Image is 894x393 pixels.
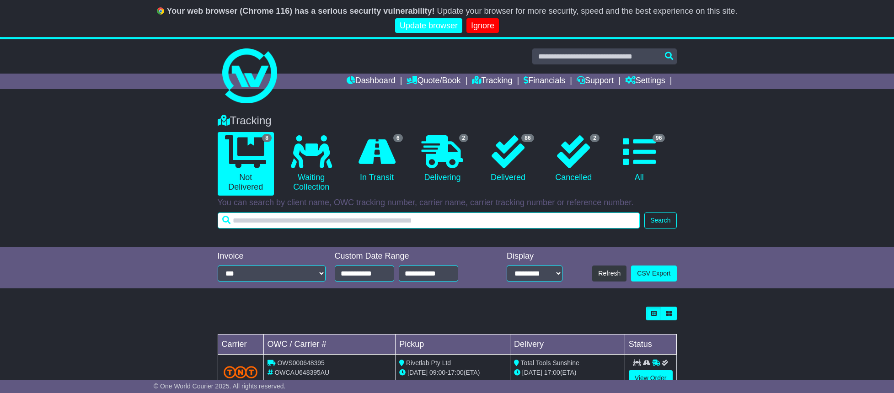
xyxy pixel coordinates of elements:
[480,132,536,186] a: 86 Delivered
[521,134,534,142] span: 86
[466,18,499,33] a: Ignore
[274,369,329,376] span: OWCAU648395AU
[218,335,263,355] td: Carrier
[393,134,403,142] span: 6
[407,74,460,89] a: Quote/Book
[395,18,462,33] a: Update browser
[524,74,565,89] a: Financials
[218,132,274,196] a: 8 Not Delivered
[577,74,614,89] a: Support
[277,359,325,366] span: OWS000648395
[625,74,665,89] a: Settings
[414,132,471,186] a: 2 Delivering
[653,134,665,142] span: 96
[521,359,579,366] span: Total Tools Sunshine
[472,74,512,89] a: Tracking
[429,369,445,376] span: 09:00
[335,251,482,261] div: Custom Date Range
[406,359,451,366] span: Rivetlab Pty Ltd
[283,132,339,196] a: Waiting Collection
[218,198,677,208] p: You can search by client name, OWC tracking number, carrier name, carrier tracking number or refe...
[514,368,621,377] div: (ETA)
[629,370,673,386] a: View Order
[448,369,464,376] span: 17:00
[544,369,560,376] span: 17:00
[224,366,258,378] img: TNT_Domestic.png
[590,134,600,142] span: 2
[507,251,562,261] div: Display
[347,74,396,89] a: Dashboard
[437,6,737,16] span: Update your browser for more security, speed and the best experience on this site.
[611,132,667,186] a: 96 All
[263,335,396,355] td: OWC / Carrier #
[399,368,506,377] div: - (ETA)
[522,369,542,376] span: [DATE]
[218,251,326,261] div: Invoice
[625,335,676,355] td: Status
[407,369,428,376] span: [DATE]
[510,335,625,355] td: Delivery
[546,132,602,186] a: 2 Cancelled
[644,212,676,228] button: Search
[262,134,272,142] span: 8
[631,266,676,281] a: CSV Export
[459,134,469,142] span: 2
[213,114,681,127] div: Tracking
[396,335,510,355] td: Pickup
[592,266,626,281] button: Refresh
[154,382,286,390] span: © One World Courier 2025. All rights reserved.
[167,6,435,16] b: Your web browser (Chrome 116) has a serious security vulnerability!
[348,132,405,186] a: 6 In Transit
